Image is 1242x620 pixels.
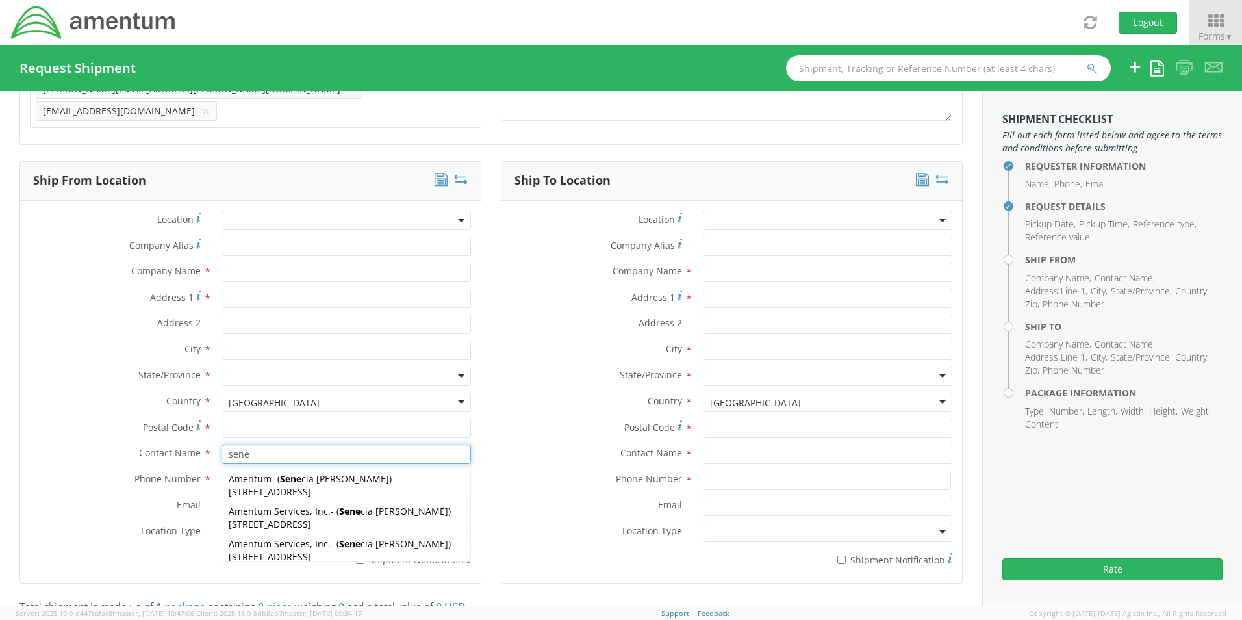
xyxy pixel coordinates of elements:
[229,518,311,530] span: [STREET_ADDRESS]
[229,485,311,498] span: [STREET_ADDRESS]
[229,505,331,517] span: Amentum Services, Inc.
[1181,405,1211,418] li: Weight
[177,498,201,511] span: Email
[1025,177,1051,190] li: Name
[1025,322,1223,331] h4: Ship To
[10,5,177,41] img: dyn-intl-logo-049831509241104b2a82.png
[1025,388,1223,398] h4: Package Information
[1121,405,1146,418] li: Width
[143,421,194,433] span: Postal Code
[131,265,201,277] span: Company Name
[710,396,801,409] div: [GEOGRAPHIC_DATA]
[280,472,301,485] strong: Sene
[1025,255,1223,265] h4: Ship From
[1087,405,1117,418] li: Length
[1025,418,1058,431] li: Content
[339,537,361,550] strong: Sene
[43,105,195,117] span: [EMAIL_ADDRESS][DOMAIN_NAME]
[639,213,675,226] span: Location
[616,472,682,485] span: Phone Number
[611,239,675,252] span: Company Alias
[436,600,466,614] span: 0 USD
[1095,338,1155,351] li: Contact Name
[258,600,292,614] span: 0 piece
[1091,351,1108,364] li: City
[698,608,729,618] a: Feedback
[1002,114,1223,125] h3: Shipment Checklist
[703,551,952,567] label: Shipment Notification
[33,174,146,187] h3: Ship From Location
[1225,31,1233,42] span: ▼
[1029,608,1226,619] span: Copyright © [DATE]-[DATE] Agistix Inc., All Rights Reserved
[166,394,201,407] span: Country
[1133,218,1197,231] li: Reference type
[1025,405,1046,418] li: Type
[1025,218,1076,231] li: Pickup Date
[339,505,448,517] span: cia [PERSON_NAME]
[348,81,355,97] button: ×
[1025,298,1039,311] li: Zip
[631,291,675,304] span: Address 1
[141,524,201,537] span: Location Type
[157,213,194,226] span: Location
[1111,285,1172,298] li: State/Province
[222,534,470,567] div: - ( )
[639,316,682,329] span: Address 2
[1025,161,1223,171] h4: Requester Information
[1149,405,1178,418] li: Height
[16,608,194,618] span: Server: 2025.19.0-d447cefac8f
[1025,338,1091,351] li: Company Name
[229,472,272,485] span: Amentum
[184,342,201,355] span: City
[43,83,340,95] span: [PERSON_NAME][EMAIL_ADDRESS][PERSON_NAME][DOMAIN_NAME]
[222,469,470,502] div: - ( )
[1043,298,1104,311] li: Phone Number
[338,600,344,614] span: 0
[202,103,210,119] button: ×
[339,505,361,517] strong: Sene
[1002,558,1223,580] button: Rate
[1091,285,1108,298] li: City
[129,239,194,252] span: Company Alias
[1025,351,1087,364] li: Address Line 1
[1025,231,1090,244] li: Reference value
[648,394,682,407] span: Country
[1119,12,1177,34] button: Logout
[229,550,311,563] span: [STREET_ADDRESS]
[1175,351,1209,364] li: Country
[613,265,682,277] span: Company Name
[196,608,362,618] span: Client: 2025.18.0-5db8ab7
[139,446,201,459] span: Contact Name
[622,524,682,537] span: Location Type
[157,316,201,329] span: Address 2
[786,55,1111,81] input: Shipment, Tracking or Reference Number (at least 4 chars)
[156,600,205,614] span: 1 package
[150,291,194,304] span: Address 1
[280,472,389,485] span: cia [PERSON_NAME]
[1002,129,1223,155] span: Fill out each form listed below and agree to the terms and conditions before submitting
[222,502,470,534] div: - ( )
[1111,351,1172,364] li: State/Province
[1025,285,1087,298] li: Address Line 1
[1043,364,1104,377] li: Phone Number
[661,608,689,618] a: Support
[1025,272,1091,285] li: Company Name
[514,174,611,187] h3: Ship To Location
[624,421,675,433] span: Postal Code
[658,498,682,511] span: Email
[1025,364,1039,377] li: Zip
[837,556,846,564] input: Shipment Notification
[283,608,362,618] span: master, [DATE] 09:34:17
[1079,218,1130,231] li: Pickup Time
[1054,177,1082,190] li: Phone
[138,368,201,381] span: State/Province
[666,342,682,355] span: City
[1175,285,1209,298] li: Country
[339,537,448,550] span: cia [PERSON_NAME]
[1198,30,1233,42] span: Forms
[229,396,320,409] div: [GEOGRAPHIC_DATA]
[1095,272,1155,285] li: Contact Name
[1085,177,1107,190] li: Email
[115,608,194,618] span: master, [DATE] 10:47:06
[1025,201,1223,211] h4: Request Details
